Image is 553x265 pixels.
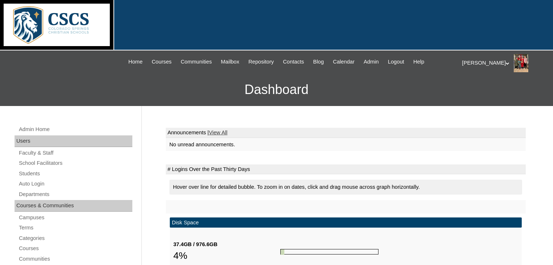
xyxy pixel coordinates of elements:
a: Students [18,169,132,178]
a: Courses [148,58,175,66]
td: Announcements | [166,128,526,138]
img: logo-white.png [4,4,110,46]
span: Contacts [283,58,304,66]
span: Repository [248,58,274,66]
a: Logout [384,58,408,66]
span: Admin [364,58,379,66]
td: # Logins Over the Past Thirty Days [166,164,526,175]
td: Disk Space [170,217,522,228]
div: Courses & Communities [15,200,132,212]
a: Campuses [18,213,132,222]
a: School Facilitators [18,159,132,168]
span: Calendar [333,58,354,66]
span: Logout [388,58,404,66]
a: Courses [18,244,132,253]
div: 4% [173,248,280,263]
a: Admin Home [18,125,132,134]
img: Stephanie Phillips [514,54,528,72]
a: Calendar [329,58,358,66]
span: Communities [181,58,212,66]
a: Repository [245,58,277,66]
a: Blog [309,58,327,66]
a: Help [410,58,428,66]
a: View All [209,130,227,135]
a: Categories [18,234,132,243]
a: Communities [18,254,132,264]
a: Auto Login [18,179,132,188]
a: Faculty & Staff [18,148,132,158]
div: Users [15,135,132,147]
a: Admin [360,58,382,66]
td: No unread announcements. [166,138,526,151]
div: Hover over line for detailed bubble. To zoom in on dates, click and drag mouse across graph horiz... [169,180,522,195]
a: Contacts [279,58,308,66]
a: Departments [18,190,132,199]
span: Help [413,58,424,66]
a: Terms [18,223,132,232]
span: Blog [313,58,324,66]
div: [PERSON_NAME] [462,54,546,72]
span: Courses [152,58,172,66]
h3: Dashboard [4,73,549,106]
span: Mailbox [221,58,240,66]
span: Home [128,58,143,66]
a: Mailbox [217,58,243,66]
a: Home [125,58,146,66]
div: 37.4GB / 976.6GB [173,241,280,248]
a: Communities [177,58,216,66]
